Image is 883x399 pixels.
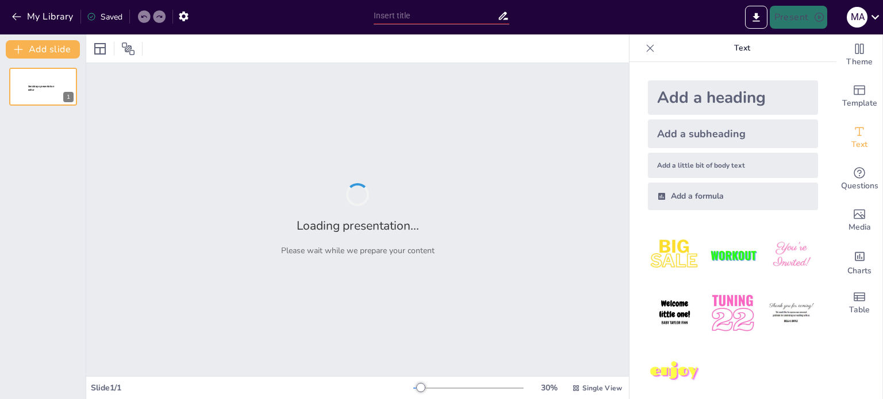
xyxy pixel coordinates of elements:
div: Add a subheading [648,119,818,148]
p: Please wait while we prepare your content [281,245,435,256]
div: Add charts and graphs [836,241,882,282]
img: 2.jpeg [706,228,759,282]
div: Add a formula [648,183,818,210]
img: 5.jpeg [706,286,759,340]
div: Add images, graphics, shapes or video [836,200,882,241]
span: Charts [847,265,872,277]
div: Saved [87,11,122,22]
span: Theme [846,56,873,68]
button: My Library [9,7,78,26]
span: Text [851,138,867,151]
div: 1 [63,92,74,102]
div: M A [847,7,867,28]
input: Insert title [374,7,497,24]
div: Layout [91,40,109,58]
h2: Loading presentation... [297,218,419,234]
span: Media [849,221,871,234]
span: Questions [841,180,878,192]
span: Position [121,42,135,56]
button: M A [847,6,867,29]
span: Table [849,304,870,316]
div: 30 % [535,382,563,393]
div: 1 [9,68,77,106]
img: 7.jpeg [648,345,701,398]
button: Add slide [6,40,80,59]
div: Add a heading [648,80,818,115]
span: Template [842,97,877,110]
span: Single View [582,383,622,393]
div: Get real-time input from your audience [836,158,882,200]
span: Sendsteps presentation editor [28,85,54,91]
p: Text [659,34,825,62]
img: 4.jpeg [648,286,701,340]
button: Export to PowerPoint [745,6,767,29]
div: Add ready made slides [836,76,882,117]
div: Add text boxes [836,117,882,158]
img: 1.jpeg [648,228,701,282]
img: 3.jpeg [765,228,818,282]
img: 6.jpeg [765,286,818,340]
div: Add a little bit of body text [648,153,818,178]
div: Slide 1 / 1 [91,382,413,393]
div: Add a table [836,282,882,324]
button: Present [770,6,827,29]
div: Change the overall theme [836,34,882,76]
